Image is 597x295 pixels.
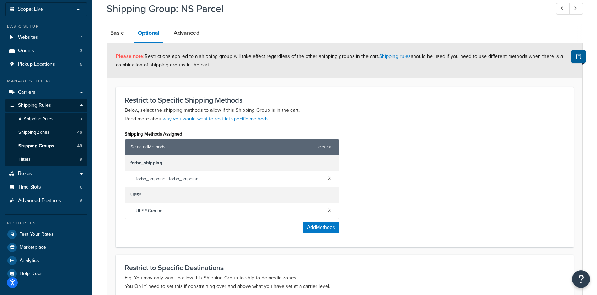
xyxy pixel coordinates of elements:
a: Shipping Zones46 [5,126,87,139]
li: Shipping Rules [5,99,87,166]
a: Websites1 [5,31,87,44]
a: Optional [134,24,163,43]
li: Origins [5,44,87,58]
span: 3 [80,48,82,54]
div: Basic Setup [5,23,87,29]
a: Origins3 [5,44,87,58]
span: 5 [80,61,82,67]
a: Marketplace [5,241,87,254]
span: Shipping Groups [18,143,54,149]
a: Basic [107,24,127,42]
div: UPS® [125,187,339,203]
span: Carriers [18,89,36,95]
li: Advanced Features [5,194,87,207]
span: All Shipping Rules [18,116,53,122]
span: UPS® Ground [136,206,322,216]
span: 48 [77,143,82,149]
span: 9 [80,157,82,163]
span: Boxes [18,171,32,177]
span: Shipping Zones [18,130,49,136]
li: Websites [5,31,87,44]
span: forbo_shipping - forbo_shipping [136,174,322,184]
a: Filters9 [5,153,87,166]
li: Filters [5,153,87,166]
span: Pickup Locations [18,61,55,67]
span: Websites [18,34,38,40]
p: Below, select the shipping methods to allow if this Shipping Group is in the cart. Read more about . [125,106,565,123]
a: Time Slots0 [5,181,87,194]
a: Pickup Locations5 [5,58,87,71]
span: Shipping Rules [18,103,51,109]
a: Shipping Groups48 [5,140,87,153]
li: Pickup Locations [5,58,87,71]
a: Shipping rules [379,53,411,60]
button: Open Resource Center [572,270,590,288]
a: Carriers [5,86,87,99]
span: 0 [80,184,82,190]
a: Analytics [5,254,87,267]
span: 1 [81,34,82,40]
span: Marketplace [20,245,46,251]
a: Previous Record [556,3,570,15]
span: Analytics [20,258,39,264]
a: Advanced [170,24,203,42]
li: Time Slots [5,181,87,194]
a: why you would want to restrict specific methods [163,115,269,122]
a: Advanced Features6 [5,194,87,207]
div: Manage Shipping [5,78,87,84]
a: Boxes [5,167,87,180]
a: Test Your Rates [5,228,87,241]
a: Next Record [569,3,583,15]
a: Shipping Rules [5,99,87,112]
span: Selected Methods [130,142,315,152]
span: 6 [80,198,82,204]
span: 46 [77,130,82,136]
h3: Restrict to Specific Destinations [125,264,565,272]
span: Origins [18,48,34,54]
button: AddMethods [303,222,339,233]
span: 3 [80,116,82,122]
li: Shipping Zones [5,126,87,139]
div: forbo_shipping [125,155,339,171]
span: Help Docs [20,271,43,277]
span: Filters [18,157,31,163]
button: Show Help Docs [571,50,586,63]
strong: Please note: [116,53,145,60]
a: AllShipping Rules3 [5,113,87,126]
p: E.g. You may only want to allow this Shipping Group to ship to domestic zones. You ONLY need to s... [125,274,565,291]
label: Shipping Methods Assigned [125,131,182,137]
a: Help Docs [5,267,87,280]
h3: Restrict to Specific Shipping Methods [125,96,565,104]
span: Advanced Features [18,198,61,204]
span: Test Your Rates [20,231,54,237]
div: Resources [5,220,87,226]
span: Time Slots [18,184,41,190]
a: clear all [318,142,334,152]
span: Restrictions applied to a shipping group will take effect regardless of the other shipping groups... [116,53,563,69]
li: Shipping Groups [5,140,87,153]
h1: Shipping Group: NS Parcel [107,2,543,16]
span: Scope: Live [18,6,43,12]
